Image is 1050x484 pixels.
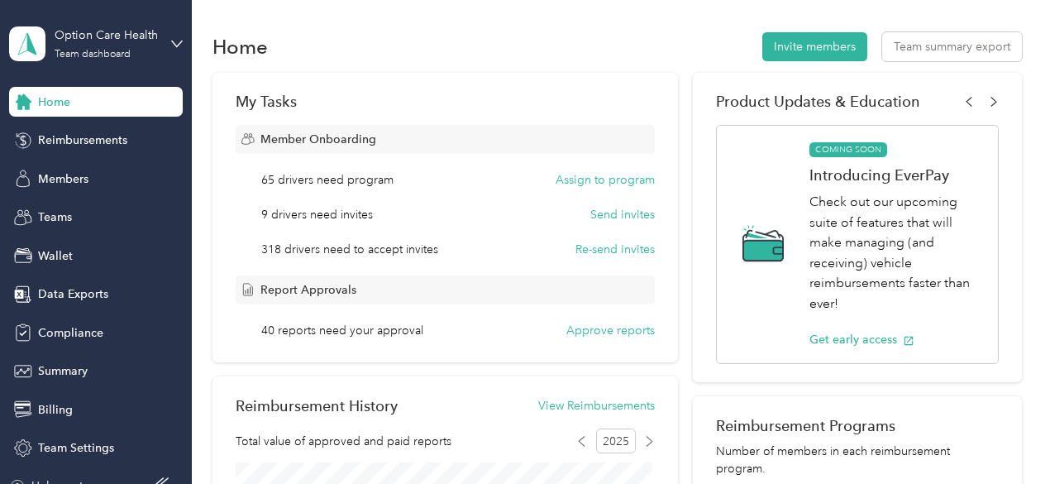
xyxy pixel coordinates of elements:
button: Assign to program [556,171,655,189]
h2: Reimbursement Programs [716,417,999,434]
button: Invite members [762,32,867,61]
div: My Tasks [236,93,656,110]
span: Team Settings [38,439,114,457]
span: 40 reports need your approval [261,322,423,339]
span: 2025 [596,429,636,453]
span: Reimbursements [38,132,127,149]
span: Home [38,93,70,111]
span: Report Approvals [260,281,356,299]
button: View Reimbursements [538,397,655,415]
iframe: Everlance-gr Chat Button Frame [957,391,1050,484]
span: Billing [38,401,73,419]
span: Total value of approved and paid reports [236,433,451,450]
span: Member Onboarding [260,131,376,148]
h2: Reimbursement History [236,397,398,415]
span: Data Exports [38,285,108,303]
h1: Home [212,38,268,55]
div: Team dashboard [55,50,131,60]
span: Teams [38,208,72,226]
button: Approve reports [566,322,655,339]
span: Members [38,170,88,188]
h1: Introducing EverPay [809,166,981,184]
button: Get early access [809,331,914,348]
p: Check out our upcoming suite of features that will make managing (and receiving) vehicle reimburs... [809,192,981,314]
span: Wallet [38,247,73,265]
p: Number of members in each reimbursement program. [716,443,999,477]
button: Team summary export [882,32,1022,61]
span: Summary [38,362,88,380]
button: Send invites [590,206,655,223]
span: COMING SOON [809,142,887,157]
span: 9 drivers need invites [261,206,373,223]
span: Compliance [38,324,103,342]
div: Option Care Health [55,26,158,44]
button: Re-send invites [575,241,655,258]
span: 318 drivers need to accept invites [261,241,438,258]
span: 65 drivers need program [261,171,394,189]
span: Product Updates & Education [716,93,920,110]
